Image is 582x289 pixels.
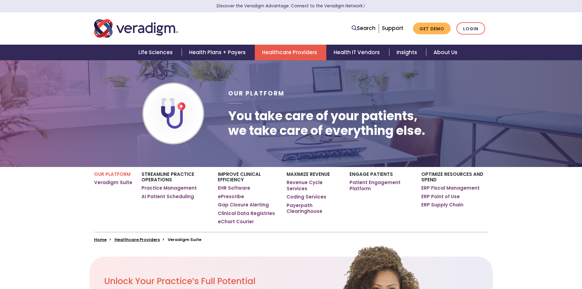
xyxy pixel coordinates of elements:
h1: You take care of your patients, we take care of everything else. [228,109,425,138]
a: Support [382,24,403,32]
a: Insights [389,45,426,60]
a: Discover the Veradigm Advantage: Connect to the Veradigm NetworkLearn More [217,3,365,9]
a: About Us [426,45,465,60]
a: Practice Management [141,185,197,191]
a: Revenue Cycle Services [287,180,340,191]
span: Our Platform [228,89,285,98]
a: Patient Engagement Platform [350,180,412,191]
h2: Unlock Your Practice’s Full Potential [104,276,325,287]
a: Payerpath Clearinghouse [287,202,340,214]
a: ERP Fiscal Management [421,185,480,191]
a: Clinical Data Registries [218,210,275,217]
a: EHR Software [218,185,250,191]
a: Health Plans + Payers [182,45,255,60]
a: Gap Closure Alerting [218,202,269,208]
a: eChart Courier [218,219,254,225]
a: Life Sciences [131,45,182,60]
a: Health IT Vendors [326,45,389,60]
a: Healthcare Providers [115,237,160,243]
a: Coding Services [287,194,326,200]
a: Get Demo [413,23,451,35]
a: ERP Point of Use [421,194,460,200]
a: ePrescribe [218,194,244,200]
a: Healthcare Providers [255,45,326,60]
a: AI Patient Scheduling [141,194,194,200]
a: Search [352,24,375,32]
a: ERP Supply Chain [421,202,463,208]
a: Veradigm Suite [94,180,132,186]
a: Login [456,22,485,35]
span: Learn More [363,3,365,9]
img: Veradigm logo [94,18,178,39]
a: Home [94,237,107,243]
